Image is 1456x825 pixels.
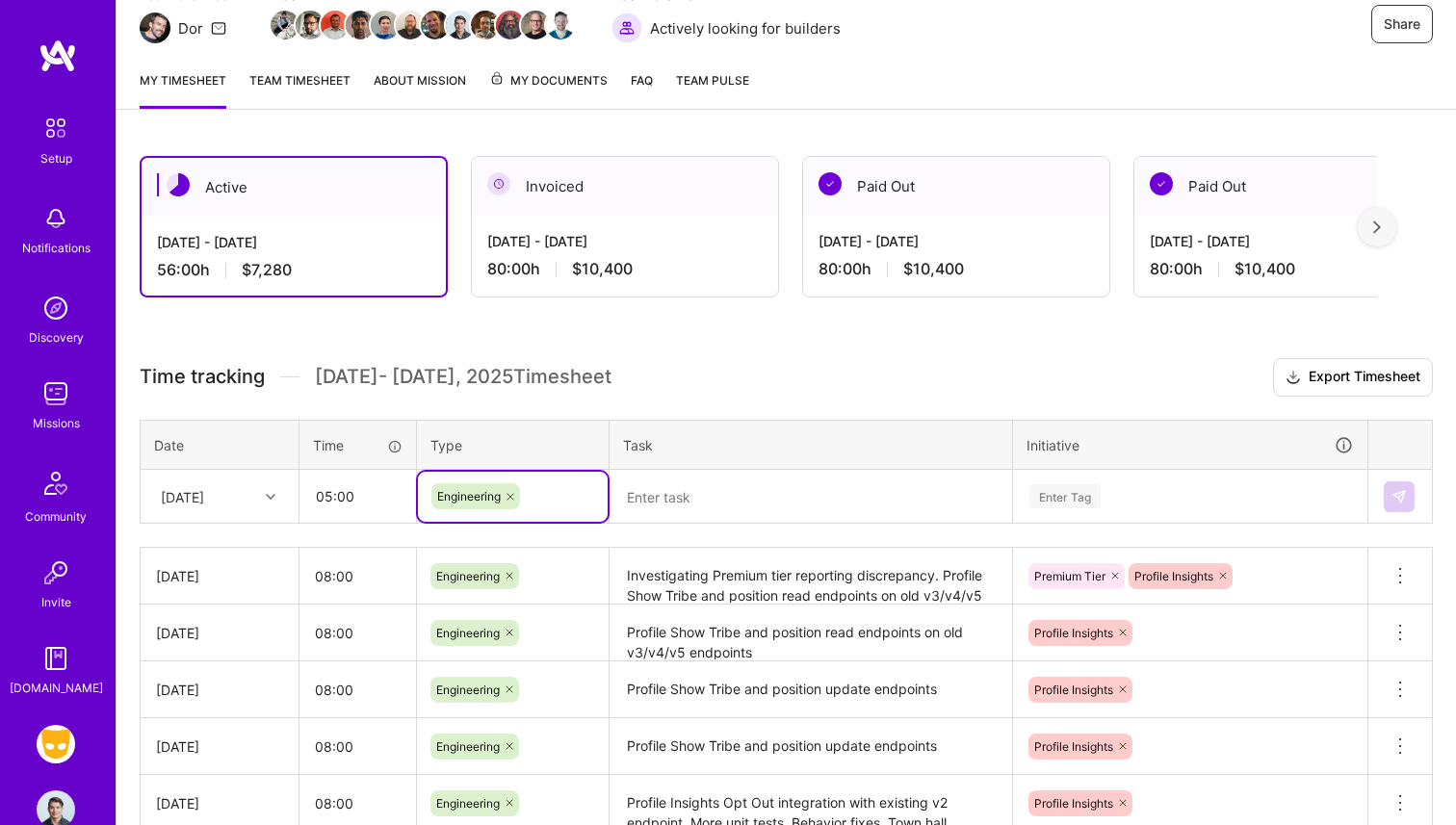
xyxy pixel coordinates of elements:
[22,238,91,258] div: Notifications
[37,374,75,413] img: teamwork
[140,13,170,43] img: Team Architect
[157,232,430,252] div: [DATE] - [DATE]
[298,9,323,41] a: Team Member Avatar
[446,11,475,39] img: Team Member Avatar
[819,259,1094,279] div: 80:00 h
[472,157,778,216] div: Invoiced
[819,231,1094,251] div: [DATE] - [DATE]
[1273,358,1433,397] button: Export Timesheet
[521,11,550,39] img: Team Member Avatar
[1150,172,1173,195] img: Paid Out
[300,471,415,522] input: HH:MM
[178,18,203,39] div: Dor
[33,413,80,433] div: Missions
[156,793,283,813] div: [DATE]
[548,9,573,41] a: Team Member Avatar
[32,725,80,763] a: Grindr: Mobile + BE + Cloud
[631,70,653,109] a: FAQ
[436,683,500,697] span: Engineering
[611,663,1010,716] textarea: Profile Show Tribe and position update endpoints
[611,550,1010,603] textarea: Investigating Premium tier reporting discrepancy. Profile Show Tribe and position read endpoints ...
[611,720,1010,773] textarea: Profile Show Tribe and position update endpoints
[448,9,473,41] a: Team Member Avatar
[41,592,71,612] div: Invite
[1235,259,1295,279] span: $10,400
[374,70,466,109] a: About Mission
[572,259,633,279] span: $10,400
[546,11,575,39] img: Team Member Avatar
[473,9,498,41] a: Team Member Avatar
[346,11,375,39] img: Team Member Avatar
[436,626,500,640] span: Engineering
[299,664,416,715] input: HH:MM
[1034,739,1113,754] span: Profile Insights
[156,680,283,700] div: [DATE]
[249,70,351,109] a: Team timesheet
[1150,231,1425,251] div: [DATE] - [DATE]
[1034,569,1105,583] span: Premium Tier
[242,260,292,280] span: $7,280
[156,623,283,643] div: [DATE]
[348,9,373,41] a: Team Member Avatar
[611,606,1010,659] textarea: Profile Show Tribe and position read endpoints on old v3/v4/v5 endpoints
[1384,14,1420,34] span: Share
[610,420,1013,470] th: Task
[1034,796,1113,811] span: Profile Insights
[141,420,299,470] th: Date
[142,158,446,217] div: Active
[373,9,398,41] a: Team Member Avatar
[37,289,75,327] img: discovery
[313,435,403,455] div: Time
[299,607,416,658] input: HH:MM
[321,11,350,39] img: Team Member Avatar
[436,796,500,811] span: Engineering
[423,9,448,41] a: Team Member Avatar
[39,39,77,73] img: logo
[1286,368,1301,388] i: icon Download
[371,11,400,39] img: Team Member Avatar
[496,11,525,39] img: Team Member Avatar
[36,108,76,148] img: setup
[396,11,425,39] img: Team Member Avatar
[299,721,416,772] input: HH:MM
[1150,259,1425,279] div: 80:00 h
[436,739,500,754] span: Engineering
[489,70,608,109] a: My Documents
[487,231,763,251] div: [DATE] - [DATE]
[611,13,642,43] img: Actively looking for builders
[157,260,430,280] div: 56:00 h
[40,148,72,168] div: Setup
[398,9,423,41] a: Team Member Avatar
[489,70,608,91] span: My Documents
[1029,481,1101,511] div: Enter Tag
[1371,5,1433,43] button: Share
[1134,569,1213,583] span: Profile Insights
[161,486,204,506] div: [DATE]
[437,489,501,503] span: Engineering
[1134,157,1441,216] div: Paid Out
[273,9,298,41] a: Team Member Avatar
[10,678,103,698] div: [DOMAIN_NAME]
[417,420,610,470] th: Type
[819,172,842,195] img: Paid Out
[1391,489,1407,504] img: Submit
[421,11,450,39] img: Team Member Avatar
[676,73,749,88] span: Team Pulse
[211,20,226,36] i: icon Mail
[436,569,500,583] span: Engineering
[1034,683,1113,697] span: Profile Insights
[487,172,510,195] img: Invoiced
[271,11,299,39] img: Team Member Avatar
[1373,220,1381,234] img: right
[471,11,500,39] img: Team Member Avatar
[37,725,75,763] img: Grindr: Mobile + BE + Cloud
[323,9,348,41] a: Team Member Avatar
[1027,434,1354,456] div: Initiative
[676,70,749,109] a: Team Pulse
[140,70,226,109] a: My timesheet
[29,327,84,348] div: Discovery
[25,506,87,527] div: Community
[37,639,75,678] img: guide book
[156,566,283,586] div: [DATE]
[266,492,275,502] i: icon Chevron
